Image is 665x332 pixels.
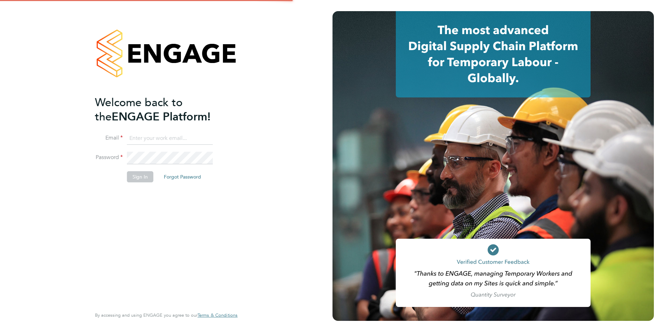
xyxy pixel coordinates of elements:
label: Password [95,154,123,161]
button: Forgot Password [158,171,207,182]
label: Email [95,134,123,142]
button: Sign In [127,171,153,182]
input: Enter your work email... [127,132,213,145]
span: By accessing and using ENGAGE you agree to our [95,312,238,318]
h2: ENGAGE Platform! [95,95,231,124]
span: Welcome back to the [95,96,183,124]
a: Terms & Conditions [198,313,238,318]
